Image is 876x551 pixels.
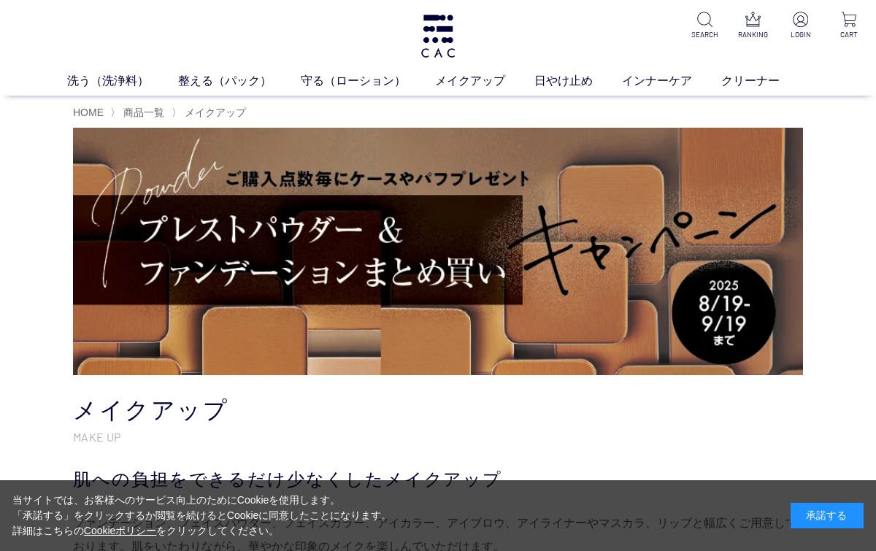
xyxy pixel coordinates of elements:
li: 〉 [172,106,250,120]
a: クリーナー [721,72,809,90]
a: RANKING [737,12,768,40]
a: LOGIN [785,12,816,40]
p: SEARCH [689,29,720,40]
a: メイクアップ [435,72,534,90]
div: 承諾する [791,503,864,528]
p: LOGIN [785,29,816,40]
p: RANKING [737,29,768,40]
a: SEARCH [689,12,720,40]
a: 守る（ローション） [301,72,435,90]
a: インナーケア [622,72,721,90]
a: CART [834,12,864,40]
span: 商品一覧 [123,107,164,118]
p: MAKE UP [73,429,803,444]
div: 当サイトでは、お客様へのサービス向上のためにCookieを使用します。 「承諾する」をクリックするか閲覧を続けるとCookieに同意したことになります。 詳細はこちらの をクリックしてください。 [12,493,392,539]
img: logo [419,15,457,58]
li: 〉 [110,106,168,120]
span: メイクアップ [185,107,246,118]
a: 日やけ止め [534,72,622,90]
a: 商品一覧 [120,107,164,118]
a: HOME [73,107,104,118]
a: メイクアップ [182,107,246,118]
p: CART [834,29,864,40]
a: Cookieポリシー [84,525,157,536]
a: 整える（パック） [178,72,301,90]
div: 肌への負担をできるだけ少なくしたメイクアップ [73,466,803,493]
h1: メイクアップ [73,395,803,426]
a: 洗う（洗浄料） [67,72,178,90]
